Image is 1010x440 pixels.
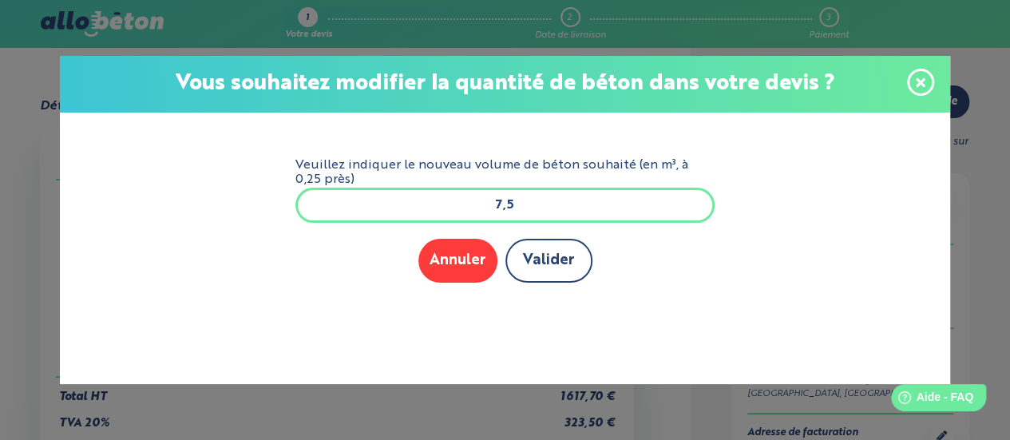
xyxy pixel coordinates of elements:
[295,188,715,223] input: xxx
[868,378,992,422] iframe: Help widget launcher
[295,158,715,188] label: Veuillez indiquer le nouveau volume de béton souhaité (en m³, à 0,25 près)
[505,239,592,283] button: Valider
[418,239,497,283] button: Annuler
[76,72,934,97] p: Vous souhaitez modifier la quantité de béton dans votre devis ?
